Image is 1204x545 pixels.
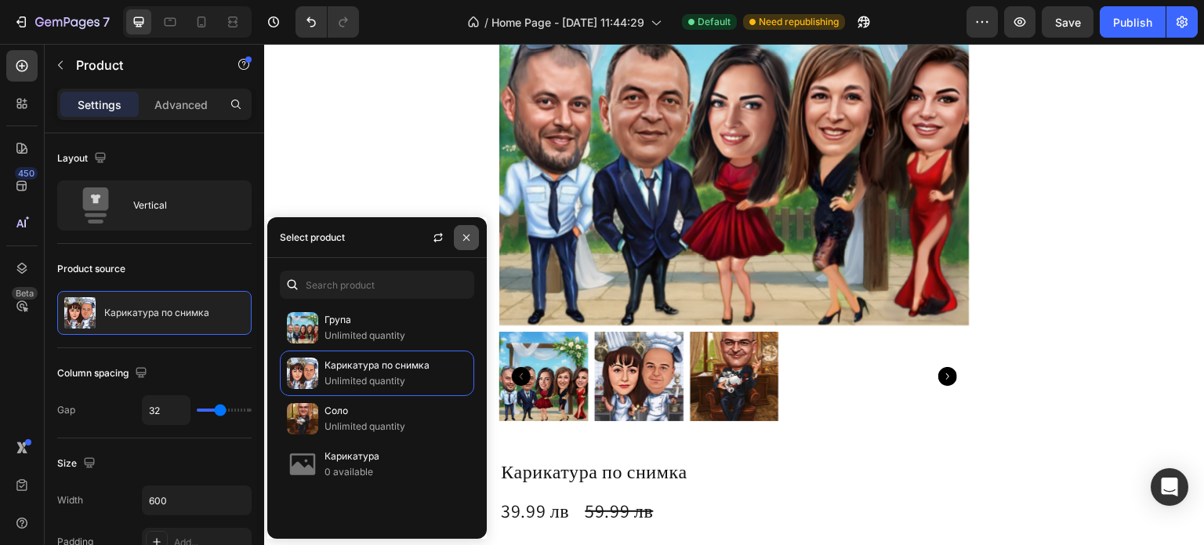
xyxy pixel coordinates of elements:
span: Default [698,15,731,29]
input: Auto [143,486,251,514]
div: 39.99 лв [235,452,306,482]
p: Карикатура [325,449,467,464]
div: Column spacing [57,363,150,384]
button: Save [1042,6,1093,38]
input: Auto [143,396,190,424]
div: Publish [1113,14,1152,31]
div: Product source [57,262,125,276]
div: Layout [57,148,110,169]
button: Publish [1100,6,1166,38]
p: Карикатура по снимка [104,307,209,318]
div: Beta [12,287,38,300]
span: Home Page - [DATE] 11:44:29 [491,14,644,31]
input: Search in Settings & Advanced [280,271,474,299]
p: 0 available [325,464,467,480]
p: Карикатура по снимка [325,358,467,373]
div: 450 [15,167,38,180]
div: 59.99 лв [319,452,390,482]
span: Save [1055,16,1081,29]
button: Carousel Back Arrow [248,323,267,342]
div: Size [57,453,99,474]
div: Width [57,493,83,507]
iframe: Design area [264,44,1204,545]
span: Need republishing [759,15,839,29]
p: Unlimited quantity [325,419,467,434]
button: 7 [6,6,117,38]
p: Група [325,312,467,328]
button: Carousel Next Arrow [674,323,693,342]
img: collections [287,403,318,434]
p: Product [76,56,209,74]
p: 7 [103,13,110,31]
img: collections [287,312,318,343]
div: Select product [280,231,345,245]
p: Unlimited quantity [325,373,467,389]
div: Vertical [133,187,229,223]
p: Settings [78,96,121,113]
div: Undo/Redo [296,6,359,38]
img: no-image [287,449,318,480]
span: / [484,14,488,31]
p: Advanced [154,96,208,113]
p: Соло [325,403,467,419]
img: product feature img [64,297,96,329]
div: Open Intercom Messenger [1151,468,1188,506]
img: collections [287,358,318,389]
p: Unlimited quantity [325,328,467,343]
div: Gap [57,403,75,417]
h2: Карикатура по снимка [235,415,705,441]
